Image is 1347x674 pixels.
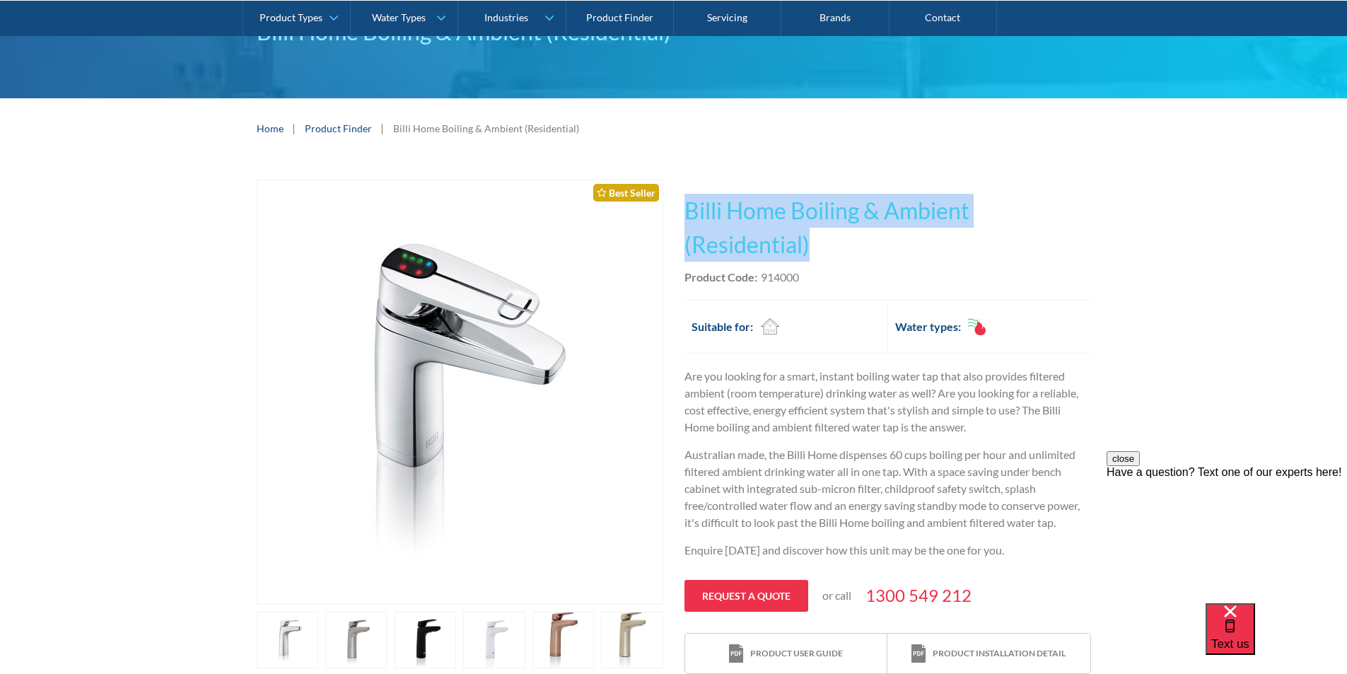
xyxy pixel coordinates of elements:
a: 1300 549 212 [865,583,972,608]
div: Water Types [372,11,426,23]
iframe: podium webchat widget prompt [1107,451,1347,621]
div: Industries [484,11,528,23]
a: open lightbox [532,612,595,668]
a: Home [257,121,284,136]
img: print icon [729,644,743,663]
div: Product user guide [750,647,843,660]
a: Request a quote [684,580,808,612]
a: open lightbox [257,180,663,605]
a: open lightbox [325,612,387,668]
div: Best Seller [593,184,659,202]
div: | [379,120,386,136]
img: Billi Home Boiling & Ambient (Residential) [320,180,600,604]
p: Australian made, the Billi Home dispenses 60 cups boiling per hour and unlimited filtered ambient... [684,446,1091,531]
p: Enquire [DATE] and discover how this unit may be the one for you. [684,542,1091,559]
h1: Billi Home Boiling & Ambient (Residential) [684,194,1091,262]
div: 914000 [761,269,799,286]
h2: Suitable for: [692,318,753,335]
a: print iconProduct installation detail [887,634,1090,674]
div: Product Types [260,11,322,23]
div: Product installation detail [933,647,1066,660]
a: Product Finder [305,121,372,136]
strong: Product Code: [684,270,757,284]
div: Billi Home Boiling & Ambient (Residential) [393,121,579,136]
a: print iconProduct user guide [685,634,887,674]
div: | [291,120,298,136]
p: or call [822,587,851,604]
img: print icon [911,644,926,663]
p: Are you looking for a smart, instant boiling water tap that also provides filtered ambient (room ... [684,368,1091,436]
a: open lightbox [395,612,457,668]
a: open lightbox [601,612,663,668]
iframe: podium webchat widget bubble [1206,603,1347,674]
h2: Water types: [895,318,961,335]
a: open lightbox [257,612,319,668]
a: open lightbox [463,612,525,668]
